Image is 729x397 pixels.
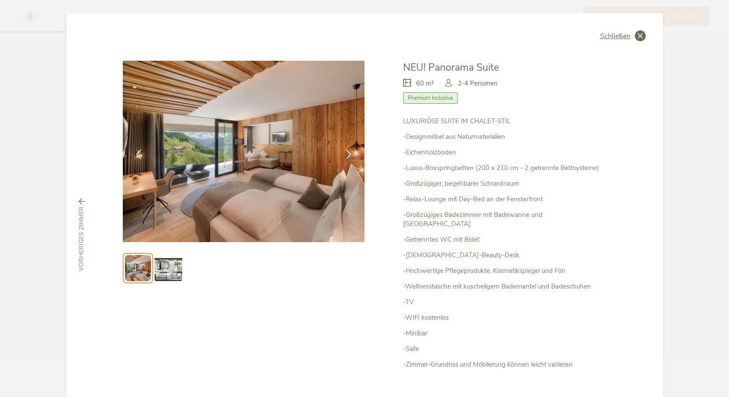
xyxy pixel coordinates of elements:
[403,195,606,204] p: -Relax-Lounge mit Day-Bed an der Fensterfront
[403,117,606,126] p: LUXURIÖSE SUITE IM CHALET-STIL
[403,179,606,188] p: -Großzügiger, begehbarer Schrankraum
[403,298,606,307] p: -TV
[403,148,606,157] p: -Eichenholzboden
[77,207,86,271] span: vorheriges Zimmer
[403,266,606,276] p: -Hochwertige Pflegeprodukte, Kosmetikspiegel und Fön
[154,254,182,282] img: Preview
[458,79,498,88] span: 2-4 Personen
[403,210,606,229] p: -Großzügiges Badezimmer mit Badewanne und [GEOGRAPHIC_DATA]
[403,313,606,322] p: -WIFI kostenlos
[403,282,606,291] p: -Wellnesstasche mit kuscheligem Bademantel und Badeschuhen
[403,164,606,173] p: -Luxus-Boxspringbetten (200 x 210 cm - 2 getrennte Bettsysteme)
[403,61,499,74] span: NEU! Panorama Suite
[125,255,151,281] img: Preview
[403,92,458,104] span: Premium Inclusive
[123,61,365,242] img: NEU! Panorama Suite
[416,79,434,88] span: 60 m²
[403,345,606,354] p: -Safe
[403,251,606,260] p: -[DEMOGRAPHIC_DATA]-Beauty-Desk
[403,132,606,141] p: -Designmöbel aus Naturmaterialien
[403,235,606,244] p: -Getrenntes WC mit Bidet
[403,329,606,338] p: -Minibar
